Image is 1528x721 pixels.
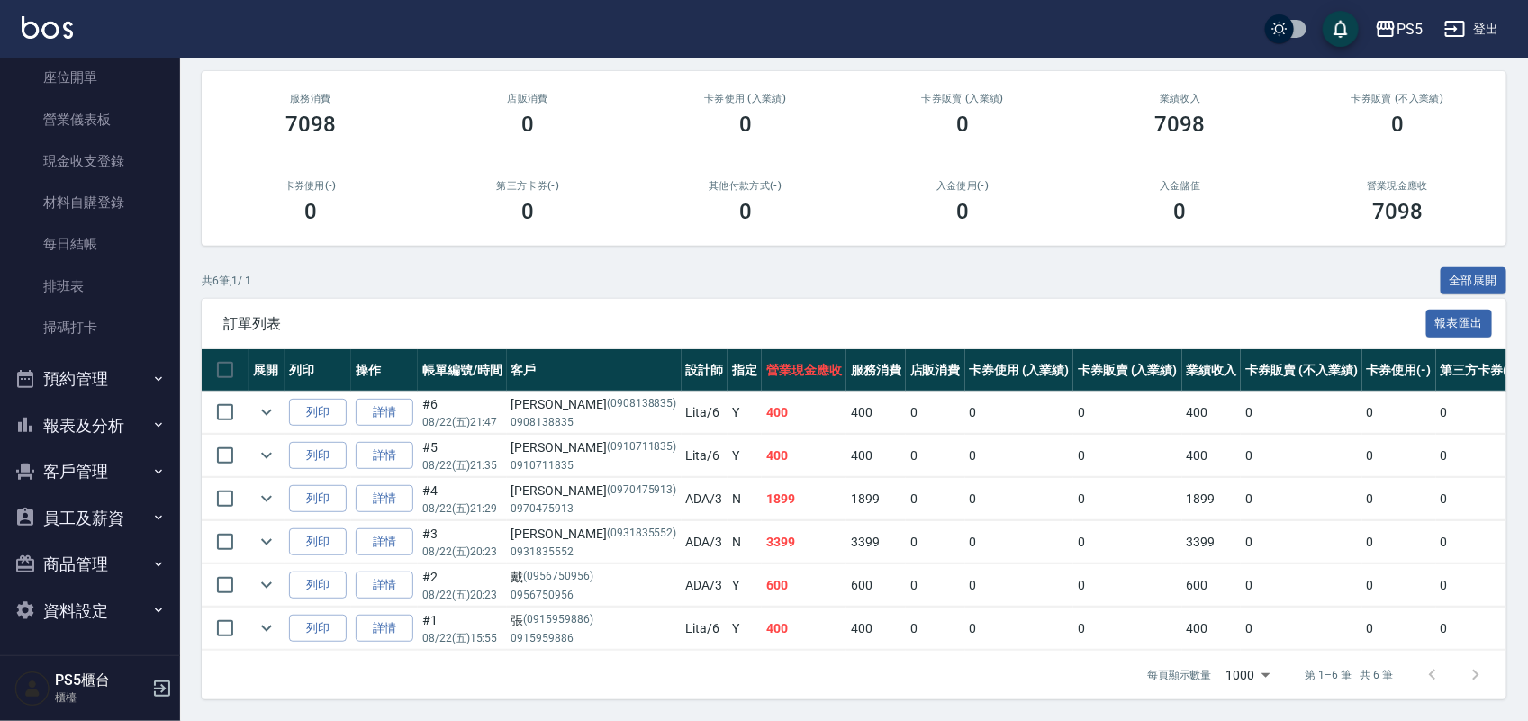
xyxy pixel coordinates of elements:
[658,180,833,192] h2: 其他付款方式(-)
[511,482,677,500] div: [PERSON_NAME]
[1073,608,1182,650] td: 0
[965,478,1074,520] td: 0
[253,399,280,426] button: expand row
[521,199,534,224] h3: 0
[728,349,762,392] th: 指定
[846,608,906,650] td: 400
[1362,349,1436,392] th: 卡券使用(-)
[418,435,507,477] td: #5
[658,93,833,104] h2: 卡券使用 (入業績)
[965,392,1074,434] td: 0
[1362,608,1436,650] td: 0
[1073,435,1182,477] td: 0
[441,180,616,192] h2: 第三方卡券(-)
[289,572,347,599] button: 列印
[906,564,965,607] td: 0
[7,448,173,495] button: 客戶管理
[906,349,965,392] th: 店販消費
[356,572,413,599] a: 詳情
[965,564,1074,607] td: 0
[511,630,677,646] p: 0915959886
[1073,478,1182,520] td: 0
[1436,521,1523,563] td: 0
[906,608,965,650] td: 0
[728,521,762,563] td: N
[956,112,969,137] h3: 0
[507,349,682,392] th: 客戶
[1241,435,1361,477] td: 0
[607,438,677,457] p: (0910711835)
[1436,392,1523,434] td: 0
[1372,199,1423,224] h3: 7098
[524,611,594,630] p: (0915959886)
[441,93,616,104] h2: 店販消費
[511,525,677,544] div: [PERSON_NAME]
[846,392,906,434] td: 400
[682,349,728,392] th: 設計師
[1073,349,1182,392] th: 卡券販賣 (入業績)
[607,482,677,500] p: (0970475913)
[1241,521,1361,563] td: 0
[418,349,507,392] th: 帳單編號/時間
[223,180,398,192] h2: 卡券使用(-)
[418,564,507,607] td: #2
[1182,435,1242,477] td: 400
[356,615,413,643] a: 詳情
[223,315,1426,333] span: 訂單列表
[682,478,728,520] td: ADA /3
[846,564,906,607] td: 600
[1436,608,1523,650] td: 0
[356,485,413,513] a: 詳情
[906,392,965,434] td: 0
[1241,478,1361,520] td: 0
[202,273,251,289] p: 共 6 筆, 1 / 1
[511,414,677,430] p: 0908138835
[422,457,502,473] p: 08/22 (五) 21:35
[7,266,173,307] a: 排班表
[1093,93,1268,104] h2: 業績收入
[682,435,728,477] td: Lita /6
[762,564,846,607] td: 600
[1241,608,1361,650] td: 0
[762,392,846,434] td: 400
[762,608,846,650] td: 400
[1362,435,1436,477] td: 0
[846,349,906,392] th: 服務消費
[1311,93,1486,104] h2: 卡券販賣 (不入業績)
[1436,478,1523,520] td: 0
[7,99,173,140] a: 營業儀表板
[739,199,752,224] h3: 0
[511,611,677,630] div: 張
[289,485,347,513] button: 列印
[762,521,846,563] td: 3399
[1219,651,1277,699] div: 1000
[846,521,906,563] td: 3399
[511,457,677,473] p: 0910711835
[422,587,502,603] p: 08/22 (五) 20:23
[422,500,502,517] p: 08/22 (五) 21:29
[728,564,762,607] td: Y
[1306,667,1393,683] p: 第 1–6 筆 共 6 筆
[422,414,502,430] p: 08/22 (五) 21:47
[1436,435,1523,477] td: 0
[7,223,173,265] a: 每日結帳
[418,478,507,520] td: #4
[682,608,728,650] td: Lita /6
[728,608,762,650] td: Y
[906,521,965,563] td: 0
[965,608,1074,650] td: 0
[1368,11,1430,48] button: PS5
[728,392,762,434] td: Y
[1441,267,1507,295] button: 全部展開
[1241,392,1361,434] td: 0
[762,478,846,520] td: 1899
[1182,608,1242,650] td: 400
[965,521,1074,563] td: 0
[422,544,502,560] p: 08/22 (五) 20:23
[7,182,173,223] a: 材料自購登錄
[7,307,173,348] a: 掃碼打卡
[7,495,173,542] button: 員工及薪資
[356,399,413,427] a: 詳情
[739,112,752,137] h3: 0
[1391,112,1404,137] h3: 0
